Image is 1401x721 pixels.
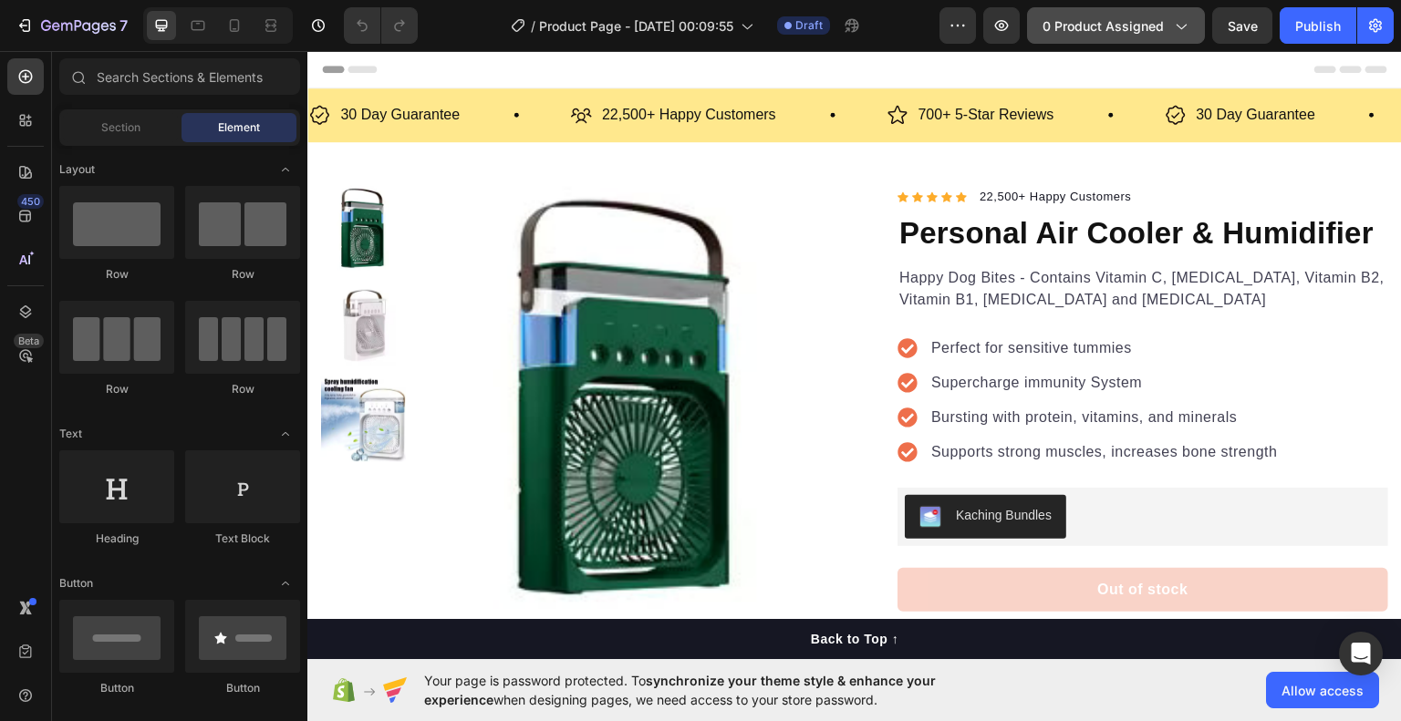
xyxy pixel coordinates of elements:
p: Supercharge immunity System [624,321,970,343]
div: Heading [59,530,174,547]
span: Button [59,575,93,592]
div: Beta [14,334,44,348]
div: Kaching Bundles [649,455,744,474]
p: Supports strong muscles, increases bone strength [624,390,970,412]
div: Row [185,266,300,283]
p: 22,500+ Happy Customers [672,137,825,155]
button: Out of stock [590,517,1081,561]
div: 450 [17,194,44,209]
p: Happy Dog Bites - Contains Vitamin C, [MEDICAL_DATA], Vitamin B2, Vitamin B1, [MEDICAL_DATA] and ... [592,216,1079,260]
p: Perfect for sensitive tummies [624,286,970,308]
p: 700+ 5-Star Reviews [611,51,747,77]
span: Allow access [1282,681,1364,700]
span: Element [218,119,260,136]
button: 0 product assigned [1027,7,1205,44]
div: Row [59,381,174,397]
h1: Personal Air Cooler & Humidifier [590,158,1081,207]
div: Button [185,680,300,696]
input: Search Sections & Elements [59,58,300,95]
iframe: Design area [307,51,1401,659]
span: Text [59,426,82,442]
div: Text Block [185,530,300,547]
button: 7 [7,7,136,44]
p: 30 Day Guarantee [889,51,1009,77]
span: Toggle open [271,155,300,184]
span: Toggle open [271,419,300,448]
span: Save [1228,18,1258,34]
div: Button [59,680,174,696]
button: Publish [1280,7,1356,44]
p: Bursting with protein, vitamins, and minerals [624,355,970,377]
div: Open Intercom Messenger [1339,632,1383,675]
div: Undo/Redo [344,7,418,44]
div: Out of stock [790,528,880,550]
span: Your page is password protected. To when designing pages, we need access to your store password. [424,671,1007,709]
div: Publish [1295,16,1341,36]
button: Allow access [1266,672,1379,708]
span: Draft [795,17,823,34]
span: Product Page - [DATE] 00:09:55 [539,16,733,36]
span: Layout [59,161,95,178]
span: / [531,16,535,36]
p: 7 [119,15,128,36]
span: Section [101,119,140,136]
div: Row [185,381,300,397]
span: Toggle open [271,569,300,598]
div: Row [59,266,174,283]
div: Back to Top ↑ [503,579,591,598]
button: Save [1212,7,1272,44]
img: KachingBundles.png [612,455,634,477]
button: Kaching Bundles [597,444,759,488]
span: synchronize your theme style & enhance your experience [424,673,936,707]
span: 0 product assigned [1043,16,1164,36]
